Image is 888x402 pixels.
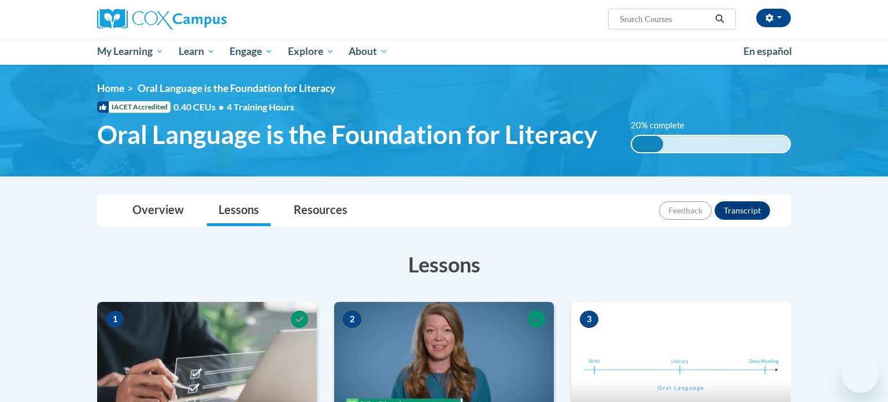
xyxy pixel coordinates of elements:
span: About [349,45,388,58]
a: Home [97,82,124,94]
span: Explore [288,45,334,58]
span: • [219,101,224,112]
button: Search [711,12,728,26]
a: Cox Campus [97,9,317,29]
a: En español [736,39,800,64]
span: 1 [106,311,124,328]
a: Engage [222,38,280,65]
span: My Learning [97,45,164,58]
span: 3 [580,311,598,328]
span: En español [743,45,792,57]
span: 4 Training Hours [227,101,294,112]
div: Main menu [80,38,808,65]
span: Oral Language is the Foundation for Literacy [138,82,335,94]
button: Transcript [715,201,770,220]
span: 2 [343,311,361,328]
button: Account Settings [756,9,791,27]
a: My Learning [90,38,171,65]
a: Learn [171,38,223,65]
a: Lessons [207,196,271,226]
label: 20% complete [631,119,697,132]
span: Learn [179,45,215,58]
span: 0.40 CEUs [173,101,227,113]
span: Oral Language is the Foundation for Literacy [97,119,597,150]
span: Engage [230,45,273,58]
span: IACET Accredited [97,101,171,113]
h3: Lessons [97,250,791,279]
a: About [342,38,396,65]
img: Cox Campus [97,9,227,29]
a: Explore [280,38,342,65]
a: Resources [282,196,359,226]
a: Overview [121,196,195,226]
iframe: Button to launch messaging window [842,356,879,393]
button: Feedback [659,201,712,220]
input: Search Courses [619,12,711,26]
div: 20% complete [632,136,664,152]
